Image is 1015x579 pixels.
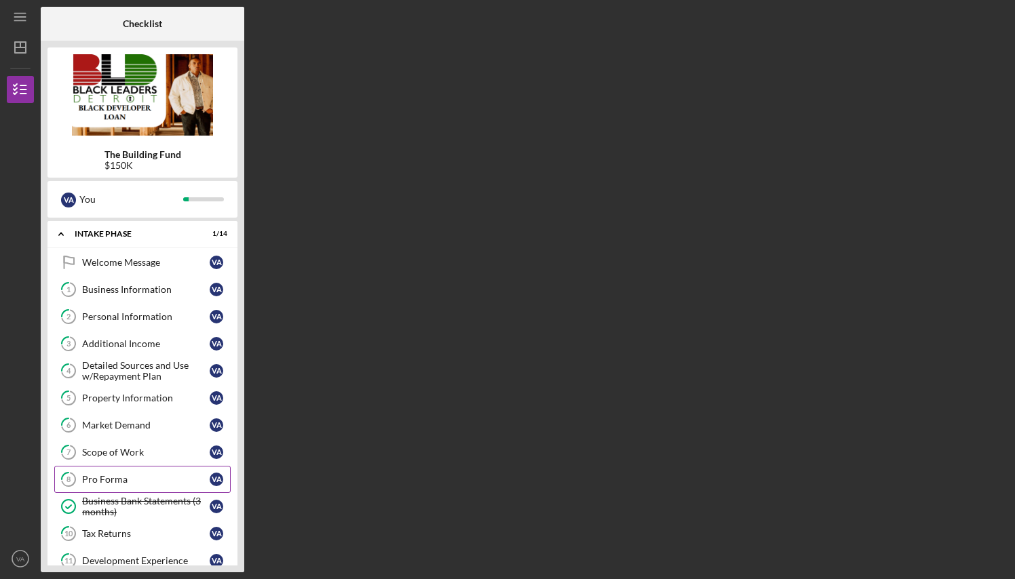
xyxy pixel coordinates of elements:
[210,256,223,269] div: V A
[82,257,210,268] div: Welcome Message
[66,340,71,348] tspan: 3
[210,554,223,567] div: V A
[75,230,193,238] div: Intake Phase
[54,412,231,439] a: 6Market DemandVA
[210,527,223,540] div: V A
[79,188,183,211] div: You
[82,338,210,349] div: Additional Income
[82,496,210,517] div: Business Bank Statements (3 months)
[54,276,231,303] a: 1Business InformationVA
[66,285,71,294] tspan: 1
[82,284,210,295] div: Business Information
[82,420,210,431] div: Market Demand
[54,384,231,412] a: 5Property InformationVA
[54,439,231,466] a: 7Scope of WorkVA
[54,493,231,520] a: Business Bank Statements (3 months)VA
[54,330,231,357] a: 3Additional IncomeVA
[66,448,71,457] tspan: 7
[47,54,237,136] img: Product logo
[210,283,223,296] div: V A
[54,357,231,384] a: 4Detailed Sources and Use w/Repayment PlanVA
[54,520,231,547] a: 10Tax ReturnsVA
[210,364,223,378] div: V A
[66,421,71,430] tspan: 6
[82,393,210,403] div: Property Information
[210,473,223,486] div: V A
[82,555,210,566] div: Development Experience
[82,447,210,458] div: Scope of Work
[82,474,210,485] div: Pro Forma
[104,149,181,160] b: The Building Fund
[82,360,210,382] div: Detailed Sources and Use w/Repayment Plan
[54,303,231,330] a: 2Personal InformationVA
[54,466,231,493] a: 8Pro FormaVA
[210,391,223,405] div: V A
[66,313,71,321] tspan: 2
[66,475,71,484] tspan: 8
[66,367,71,376] tspan: 4
[210,445,223,459] div: V A
[54,547,231,574] a: 11Development ExperienceVA
[61,193,76,207] div: V A
[16,555,25,563] text: VA
[210,418,223,432] div: V A
[82,311,210,322] div: Personal Information
[64,530,73,538] tspan: 10
[210,337,223,351] div: V A
[123,18,162,29] b: Checklist
[7,545,34,572] button: VA
[66,394,71,403] tspan: 5
[203,230,227,238] div: 1 / 14
[210,500,223,513] div: V A
[210,310,223,323] div: V A
[104,160,181,171] div: $150K
[64,557,73,565] tspan: 11
[54,249,231,276] a: Welcome MessageVA
[82,528,210,539] div: Tax Returns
